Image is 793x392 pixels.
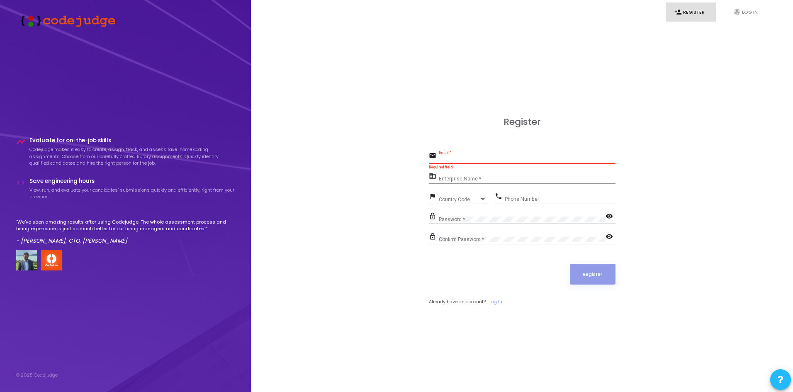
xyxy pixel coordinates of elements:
mat-icon: visibility [606,212,615,222]
a: Log In [489,298,502,305]
h3: Register [429,117,615,127]
i: person_add [674,8,682,16]
mat-icon: email [429,151,439,161]
h4: Evaluate for on-the-job skills [29,137,235,144]
input: Phone Number [505,196,615,202]
p: Codejudge makes it easy to create, assign, track, and assess take-home coding assignments. Choose... [29,146,235,167]
mat-icon: phone [495,192,505,202]
a: fingerprintLog In [725,2,775,22]
img: user image [16,250,37,270]
i: code [16,178,25,187]
mat-icon: flag [429,192,439,202]
mat-icon: visibility [606,232,615,242]
input: Email [439,156,615,162]
img: company-logo [41,250,62,270]
em: - [PERSON_NAME], CTO, [PERSON_NAME] [16,237,127,245]
i: timeline [16,137,25,146]
mat-icon: business [429,172,439,182]
button: Register [570,264,615,285]
p: "We've seen amazing results after using Codejudge. The whole assessment process and hiring experi... [16,219,235,232]
div: © 2025 Codejudge [16,372,58,379]
p: View, run, and evaluate your candidates’ submissions quickly and efficiently, right from your bro... [29,187,235,200]
a: person_addRegister [666,2,716,22]
i: fingerprint [733,8,741,16]
span: Already have an account? [429,298,486,305]
span: Country Code [439,197,479,202]
mat-icon: lock_outline [429,212,439,222]
input: Enterprise Name [439,176,615,182]
h4: Save engineering hours [29,178,235,185]
mat-icon: lock_outline [429,232,439,242]
strong: Required field [429,165,452,169]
